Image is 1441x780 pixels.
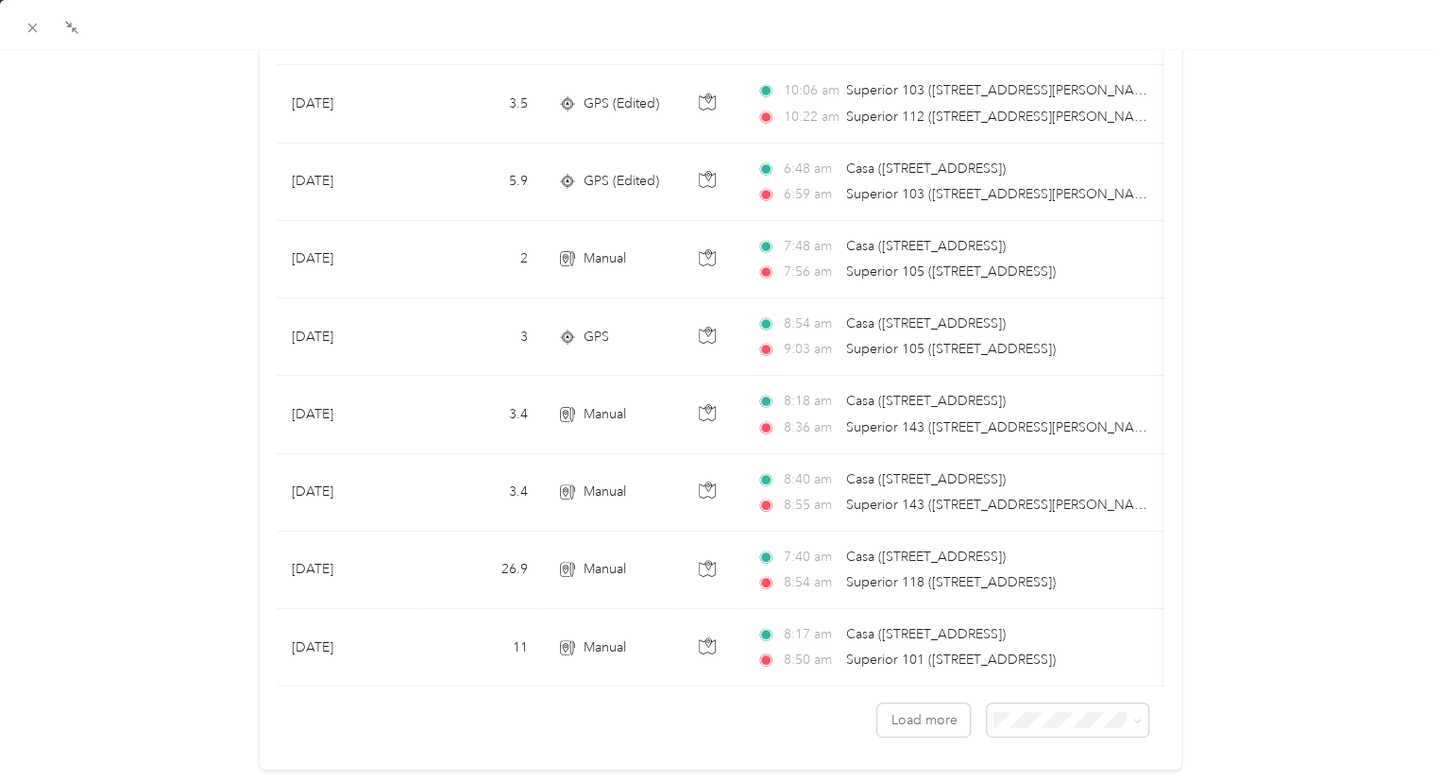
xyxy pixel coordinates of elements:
[277,532,418,609] td: [DATE]
[846,238,1006,254] span: Casa ([STREET_ADDRESS])
[584,482,626,502] span: Manual
[418,376,543,453] td: 3.4
[784,650,838,670] span: 8:50 am
[846,341,1056,357] span: Superior 105 ([STREET_ADDRESS])
[784,80,839,101] span: 10:06 am
[584,171,659,192] span: GPS (Edited)
[846,161,1006,177] span: Casa ([STREET_ADDRESS])
[784,236,838,257] span: 7:48 am
[418,221,543,298] td: 2
[418,144,543,221] td: 5.9
[418,609,543,687] td: 11
[584,404,626,425] span: Manual
[784,339,838,360] span: 9:03 am
[846,471,1006,487] span: Casa ([STREET_ADDRESS])
[784,184,838,205] span: 6:59 am
[784,159,838,179] span: 6:48 am
[784,107,839,127] span: 10:22 am
[846,263,1056,280] span: Superior 105 ([STREET_ADDRESS])
[846,497,1161,513] span: Superior 143 ([STREET_ADDRESS][PERSON_NAME])
[277,298,418,376] td: [DATE]
[846,393,1006,409] span: Casa ([STREET_ADDRESS])
[1335,674,1441,780] iframe: Everlance-gr Chat Button Frame
[846,652,1056,668] span: Superior 101 ([STREET_ADDRESS])
[418,298,543,376] td: 3
[784,495,838,516] span: 8:55 am
[418,65,543,143] td: 3.5
[784,417,838,438] span: 8:36 am
[784,314,838,334] span: 8:54 am
[277,221,418,298] td: [DATE]
[846,82,1161,98] span: Superior 103 ([STREET_ADDRESS][PERSON_NAME])
[846,186,1161,202] span: Superior 103 ([STREET_ADDRESS][PERSON_NAME])
[846,549,1006,565] span: Casa ([STREET_ADDRESS])
[784,469,838,490] span: 8:40 am
[784,624,838,645] span: 8:17 am
[277,609,418,687] td: [DATE]
[277,454,418,532] td: [DATE]
[584,559,626,580] span: Manual
[584,93,659,114] span: GPS (Edited)
[277,144,418,221] td: [DATE]
[277,376,418,453] td: [DATE]
[784,572,838,593] span: 8:54 am
[584,248,626,269] span: Manual
[846,109,1161,125] span: Superior 112 ([STREET_ADDRESS][PERSON_NAME])
[877,704,970,737] button: Load more
[846,626,1006,642] span: Casa ([STREET_ADDRESS])
[418,532,543,609] td: 26.9
[584,637,626,658] span: Manual
[846,419,1161,435] span: Superior 143 ([STREET_ADDRESS][PERSON_NAME])
[784,547,838,568] span: 7:40 am
[418,454,543,532] td: 3.4
[584,327,609,348] span: GPS
[277,65,418,143] td: [DATE]
[784,262,838,282] span: 7:56 am
[784,391,838,412] span: 8:18 am
[846,574,1056,590] span: Superior 118 ([STREET_ADDRESS])
[846,315,1006,331] span: Casa ([STREET_ADDRESS])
